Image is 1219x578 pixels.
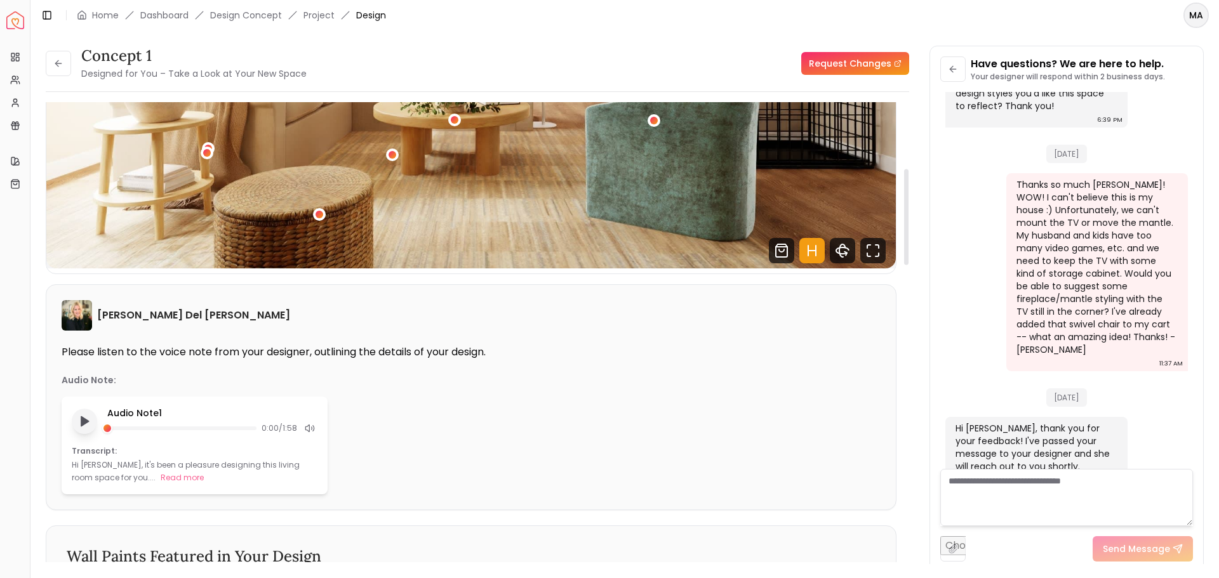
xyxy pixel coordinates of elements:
[956,422,1115,473] div: Hi [PERSON_NAME], thank you for your feedback! I've passed your message to your designer and she ...
[67,546,876,567] h3: Wall Paints Featured in Your Design
[92,9,119,22] a: Home
[72,446,317,456] p: Transcript:
[140,9,189,22] a: Dashboard
[81,67,307,80] small: Designed for You – Take a Look at Your New Space
[1185,4,1208,27] span: MA
[356,9,386,22] span: Design
[72,459,300,483] p: Hi [PERSON_NAME], it's been a pleasure designing this living room space for you....
[1183,3,1209,28] button: MA
[1159,357,1183,370] div: 11:37 AM
[830,238,855,263] svg: 360 View
[62,300,92,331] img: Tina Martin Del Campo
[97,308,290,323] h6: [PERSON_NAME] Del [PERSON_NAME]
[769,238,794,263] svg: Shop Products from this design
[1097,114,1122,126] div: 6:39 PM
[971,72,1165,82] p: Your designer will respond within 2 business days.
[77,9,386,22] nav: breadcrumb
[1046,145,1087,163] span: [DATE]
[72,409,97,434] button: Play audio note
[1046,388,1087,407] span: [DATE]
[6,11,24,29] a: Spacejoy
[801,52,909,75] a: Request Changes
[81,46,307,66] h3: concept 1
[302,421,317,436] div: Mute audio
[1016,178,1176,356] div: Thanks so much [PERSON_NAME]! WOW! I can't believe this is my house :) Unfortunately, we can't mo...
[799,238,825,263] svg: Hotspots Toggle
[62,374,116,386] p: Audio Note:
[262,423,297,433] span: 0:00 / 1:58
[161,471,204,484] button: Read more
[303,9,335,22] a: Project
[107,407,317,419] p: Audio Note 1
[6,11,24,29] img: Spacejoy Logo
[210,9,282,22] li: Design Concept
[971,56,1165,72] p: Have questions? We are here to help.
[860,238,886,263] svg: Fullscreen
[62,346,881,358] p: Please listen to the voice note from your designer, outlining the details of your design.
